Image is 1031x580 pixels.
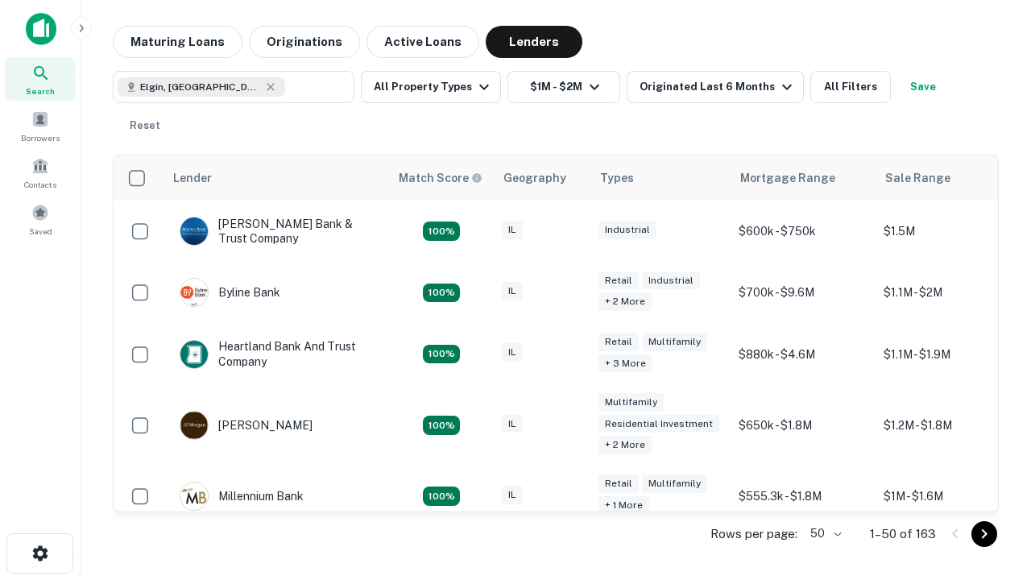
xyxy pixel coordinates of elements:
[29,225,52,238] span: Saved
[950,451,1031,528] iframe: Chat Widget
[173,168,212,188] div: Lender
[502,343,523,362] div: IL
[600,168,634,188] div: Types
[180,217,208,245] img: picture
[870,524,936,544] p: 1–50 of 163
[494,155,590,201] th: Geography
[5,57,76,101] a: Search
[598,415,719,433] div: Residential Investment
[180,483,208,510] img: picture
[423,284,460,303] div: Matching Properties: 18, hasApolloMatch: undefined
[710,524,797,544] p: Rows per page:
[627,71,804,103] button: Originated Last 6 Months
[423,345,460,364] div: Matching Properties: 20, hasApolloMatch: undefined
[598,292,652,311] div: + 2 more
[731,323,876,384] td: $880k - $4.6M
[180,412,208,439] img: picture
[502,486,523,504] div: IL
[486,26,582,58] button: Lenders
[885,168,950,188] div: Sale Range
[423,416,460,435] div: Matching Properties: 24, hasApolloMatch: undefined
[502,415,523,433] div: IL
[804,522,844,545] div: 50
[642,474,707,493] div: Multifamily
[5,197,76,241] a: Saved
[180,341,208,368] img: picture
[180,411,313,440] div: [PERSON_NAME]
[876,323,1021,384] td: $1.1M - $1.9M
[113,26,242,58] button: Maturing Loans
[876,466,1021,527] td: $1M - $1.6M
[598,393,664,412] div: Multifamily
[598,271,639,290] div: Retail
[180,217,373,246] div: [PERSON_NAME] Bank & Trust Company
[502,282,523,300] div: IL
[598,221,656,239] div: Industrial
[640,77,797,97] div: Originated Last 6 Months
[507,71,620,103] button: $1M - $2M
[24,178,56,191] span: Contacts
[598,474,639,493] div: Retail
[876,385,1021,466] td: $1.2M - $1.8M
[180,339,373,368] div: Heartland Bank And Trust Company
[731,466,876,527] td: $555.3k - $1.8M
[389,155,494,201] th: Capitalize uses an advanced AI algorithm to match your search with the best lender. The match sco...
[26,85,55,97] span: Search
[598,496,649,515] div: + 1 more
[423,487,460,506] div: Matching Properties: 16, hasApolloMatch: undefined
[876,262,1021,323] td: $1.1M - $2M
[598,436,652,454] div: + 2 more
[119,110,171,142] button: Reset
[598,354,652,373] div: + 3 more
[503,168,566,188] div: Geography
[810,71,891,103] button: All Filters
[731,262,876,323] td: $700k - $9.6M
[590,155,731,201] th: Types
[971,521,997,547] button: Go to next page
[366,26,479,58] button: Active Loans
[26,13,56,45] img: capitalize-icon.png
[876,155,1021,201] th: Sale Range
[5,151,76,194] a: Contacts
[731,201,876,262] td: $600k - $750k
[399,169,479,187] h6: Match Score
[642,333,707,351] div: Multifamily
[502,221,523,239] div: IL
[423,222,460,241] div: Matching Properties: 28, hasApolloMatch: undefined
[897,71,949,103] button: Save your search to get updates of matches that match your search criteria.
[731,155,876,201] th: Mortgage Range
[5,104,76,147] a: Borrowers
[598,333,639,351] div: Retail
[399,169,482,187] div: Capitalize uses an advanced AI algorithm to match your search with the best lender. The match sco...
[21,131,60,144] span: Borrowers
[740,168,835,188] div: Mortgage Range
[642,271,700,290] div: Industrial
[731,385,876,466] td: $650k - $1.8M
[164,155,389,201] th: Lender
[180,279,208,306] img: picture
[140,80,261,94] span: Elgin, [GEOGRAPHIC_DATA], [GEOGRAPHIC_DATA]
[876,201,1021,262] td: $1.5M
[180,482,304,511] div: Millennium Bank
[180,278,280,307] div: Byline Bank
[361,71,501,103] button: All Property Types
[249,26,360,58] button: Originations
